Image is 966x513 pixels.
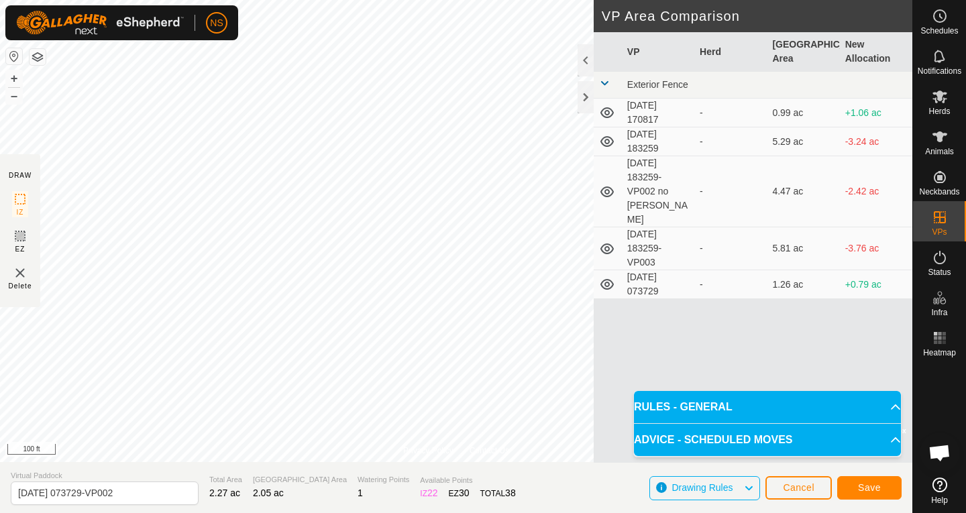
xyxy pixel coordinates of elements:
[6,88,22,104] button: –
[634,399,733,415] span: RULES - GENERAL
[700,241,761,255] div: -
[634,391,901,423] p-accordion-header: RULES - GENERAL
[449,486,470,500] div: EZ
[420,475,515,486] span: Available Points
[403,445,453,457] a: Privacy Policy
[672,482,733,493] span: Drawing Rules
[918,67,961,75] span: Notifications
[209,488,240,498] span: 2.27 ac
[622,99,694,127] td: [DATE] 170817
[858,482,881,493] span: Save
[932,228,947,236] span: VPs
[767,270,839,299] td: 1.26 ac
[920,433,960,473] div: Open chat
[420,486,437,500] div: IZ
[16,11,184,35] img: Gallagher Logo
[928,107,950,115] span: Herds
[6,70,22,87] button: +
[30,49,46,65] button: Map Layers
[840,99,912,127] td: +1.06 ac
[470,445,509,457] a: Contact Us
[783,482,814,493] span: Cancel
[6,48,22,64] button: Reset Map
[602,8,912,24] h2: VP Area Comparison
[767,32,839,72] th: [GEOGRAPHIC_DATA] Area
[210,16,223,30] span: NS
[931,496,948,504] span: Help
[622,156,694,227] td: [DATE] 183259-VP002 no [PERSON_NAME]
[923,349,956,357] span: Heatmap
[767,156,839,227] td: 4.47 ac
[358,474,409,486] span: Watering Points
[9,281,32,291] span: Delete
[634,424,901,456] p-accordion-header: ADVICE - SCHEDULED MOVES
[700,106,761,120] div: -
[925,148,954,156] span: Animals
[928,268,951,276] span: Status
[480,486,516,500] div: TOTAL
[427,488,438,498] span: 22
[767,127,839,156] td: 5.29 ac
[622,127,694,156] td: [DATE] 183259
[15,244,25,254] span: EZ
[919,188,959,196] span: Neckbands
[840,227,912,270] td: -3.76 ac
[622,270,694,299] td: [DATE] 073729
[253,474,347,486] span: [GEOGRAPHIC_DATA] Area
[622,32,694,72] th: VP
[11,470,199,481] span: Virtual Paddock
[767,227,839,270] td: 5.81 ac
[627,79,688,90] span: Exterior Fence
[767,99,839,127] td: 0.99 ac
[700,278,761,292] div: -
[840,32,912,72] th: New Allocation
[700,184,761,198] div: -
[694,32,767,72] th: Herd
[622,227,694,270] td: [DATE] 183259-VP003
[920,27,958,35] span: Schedules
[840,127,912,156] td: -3.24 ac
[634,432,792,448] span: ADVICE - SCHEDULED MOVES
[358,488,363,498] span: 1
[837,476,902,500] button: Save
[505,488,516,498] span: 38
[913,472,966,510] a: Help
[209,474,242,486] span: Total Area
[12,265,28,281] img: VP
[17,207,24,217] span: IZ
[9,170,32,180] div: DRAW
[840,156,912,227] td: -2.42 ac
[765,476,832,500] button: Cancel
[459,488,470,498] span: 30
[840,270,912,299] td: +0.79 ac
[700,135,761,149] div: -
[253,488,284,498] span: 2.05 ac
[931,308,947,317] span: Infra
